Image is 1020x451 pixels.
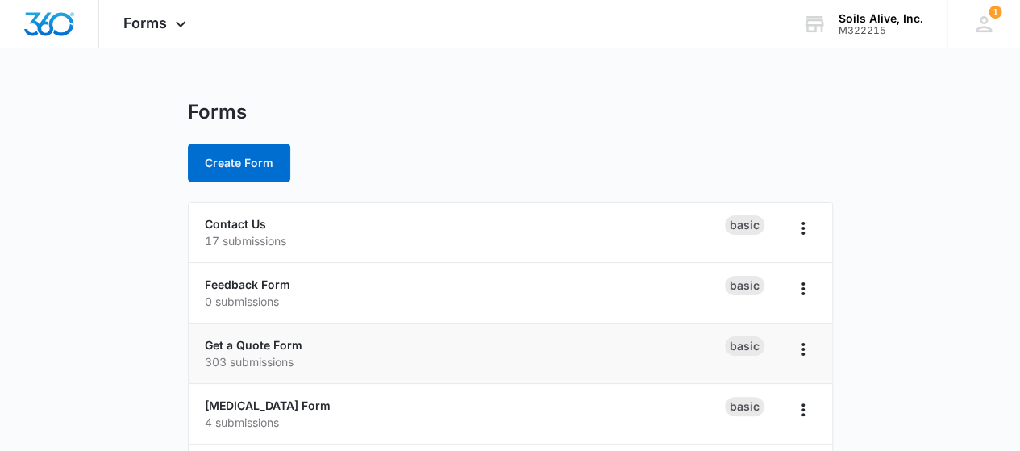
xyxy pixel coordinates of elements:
[205,232,725,249] p: 17 submissions
[205,399,331,412] a: [MEDICAL_DATA] Form
[205,353,725,370] p: 303 submissions
[725,276,764,295] div: Basic
[790,336,816,362] button: Overflow Menu
[790,397,816,423] button: Overflow Menu
[790,276,816,302] button: Overflow Menu
[725,397,764,416] div: Basic
[725,336,764,356] div: Basic
[205,338,302,352] a: Get a Quote Form
[205,217,266,231] a: Contact Us
[205,278,290,291] a: Feedback Form
[205,293,725,310] p: 0 submissions
[123,15,167,31] span: Forms
[989,6,1001,19] div: notifications count
[839,25,923,36] div: account id
[188,144,290,182] button: Create Form
[188,100,247,124] h1: Forms
[839,12,923,25] div: account name
[790,215,816,241] button: Overflow Menu
[205,414,725,431] p: 4 submissions
[725,215,764,235] div: Basic
[989,6,1001,19] span: 1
